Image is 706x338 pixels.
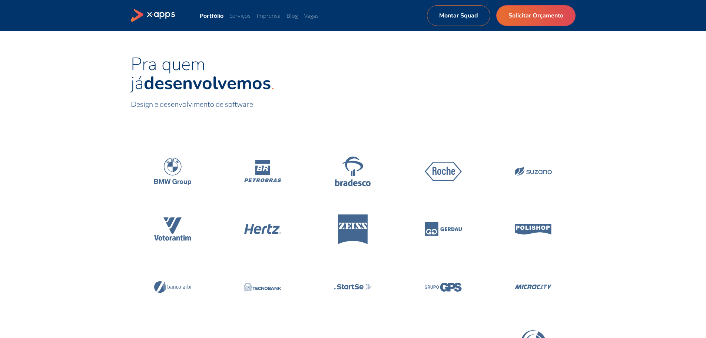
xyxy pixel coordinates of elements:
[427,5,490,26] a: Montar Squad
[496,5,576,26] a: Solicitar Orçamento
[256,12,281,19] a: Imprensa
[229,12,251,19] a: Serviços
[131,52,271,95] span: Pra quem já
[131,99,253,109] span: Design e desenvolvimento de software
[304,12,319,19] a: Vagas
[286,12,298,19] a: Blog
[200,12,223,19] a: Portfólio
[144,71,271,95] strong: desenvolvemos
